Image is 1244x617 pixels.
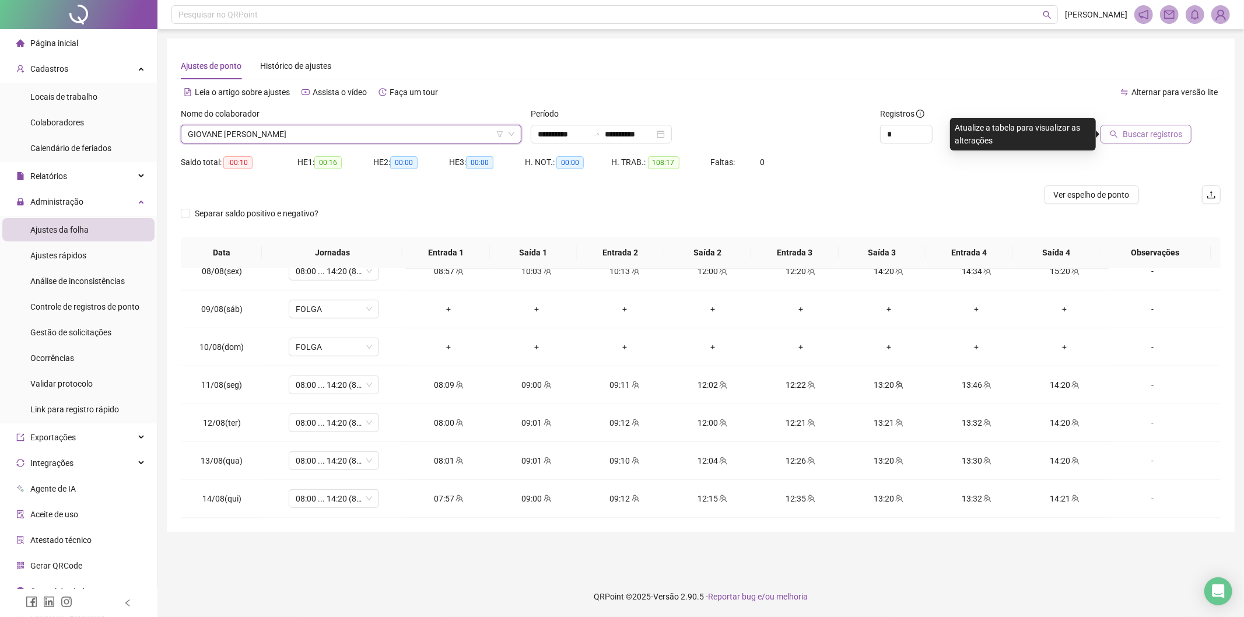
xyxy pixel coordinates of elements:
div: 08:57 [414,265,483,278]
div: + [854,303,923,315]
div: - [1118,492,1187,505]
span: audit [16,510,24,518]
span: left [124,599,132,607]
span: Controle de registros de ponto [30,302,139,311]
span: team [806,419,815,427]
span: qrcode [16,562,24,570]
th: Entrada 1 [402,237,490,269]
div: 12:00 [678,416,747,429]
div: H. TRAB.: [612,156,711,169]
span: Alternar para versão lite [1131,87,1218,97]
div: 13:20 [854,454,923,467]
span: team [982,381,991,389]
span: team [542,419,552,427]
span: 00:16 [314,156,342,169]
span: FOLGA [296,300,372,318]
span: team [454,457,464,465]
span: team [806,457,815,465]
span: team [718,267,727,275]
span: team [1070,457,1080,465]
div: 12:00 [678,265,747,278]
span: Separar saldo positivo e negativo? [190,207,323,220]
span: export [16,433,24,441]
div: 09:10 [590,454,660,467]
span: Colaboradores [30,118,84,127]
div: 13:20 [854,492,923,505]
span: team [454,267,464,275]
span: 12/08(ter) [203,418,241,427]
div: 14:20 [1030,378,1099,391]
div: + [414,303,483,315]
span: team [718,495,727,503]
span: solution [16,536,24,544]
span: team [630,457,640,465]
span: Faça um tour [390,87,438,97]
div: + [1030,303,1099,315]
div: Atualize a tabela para visualizar as alterações [950,118,1096,150]
div: 12:26 [766,454,835,467]
div: 12:22 [766,378,835,391]
span: 00:00 [390,156,418,169]
div: 12:02 [678,378,747,391]
span: team [454,495,464,503]
div: + [942,341,1011,353]
div: 12:15 [678,492,747,505]
span: lock [16,198,24,206]
span: 08:00 ... 14:20 (8 HORAS) [296,376,372,394]
span: team [982,495,991,503]
span: youtube [302,88,310,96]
div: 13:32 [942,416,1011,429]
div: + [678,341,747,353]
span: 08:00 ... 14:20 (8 HORAS) [296,414,372,432]
div: 14:20 [1030,454,1099,467]
th: Saída 4 [1013,237,1101,269]
div: 09:11 [590,378,660,391]
span: team [542,457,552,465]
span: 14/08(qui) [202,494,241,503]
div: 14:20 [854,265,923,278]
span: Versão [653,592,679,601]
div: - [1118,265,1187,278]
span: Calendário de feriados [30,143,111,153]
th: Saída 1 [490,237,577,269]
span: team [1070,381,1080,389]
th: Jornadas [262,237,402,269]
div: + [502,341,572,353]
footer: QRPoint © 2025 - 2.90.5 - [157,576,1244,617]
span: team [806,495,815,503]
span: 11/08(seg) [201,380,242,390]
span: team [718,457,727,465]
span: 08:00 ... 14:20 (8 HORAS) [296,490,372,507]
span: team [894,267,903,275]
div: 12:20 [766,265,835,278]
div: 14:34 [942,265,1011,278]
span: team [982,457,991,465]
span: team [542,267,552,275]
span: Central de ajuda [30,587,89,596]
span: Relatórios [30,171,67,181]
div: 09:12 [590,416,660,429]
span: to [591,129,601,139]
span: team [542,495,552,503]
span: team [982,419,991,427]
span: user-add [16,65,24,73]
span: Link para registro rápido [30,405,119,414]
span: team [1070,267,1080,275]
span: 09/08(sáb) [201,304,243,314]
span: down [508,131,515,138]
div: 12:04 [678,454,747,467]
div: 15:20 [1030,265,1099,278]
span: team [1070,495,1080,503]
span: 08:00 ... 14:20 (8 HORAS) [296,452,372,469]
div: 09:00 [502,378,572,391]
div: HE 2: [373,156,449,169]
span: 00:00 [466,156,493,169]
span: Observações [1109,246,1201,259]
span: 08/08(sex) [202,267,242,276]
span: team [718,419,727,427]
div: 12:35 [766,492,835,505]
span: upload [1207,190,1216,199]
span: [PERSON_NAME] [1065,8,1127,21]
div: + [502,303,572,315]
span: Agente de IA [30,484,76,493]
